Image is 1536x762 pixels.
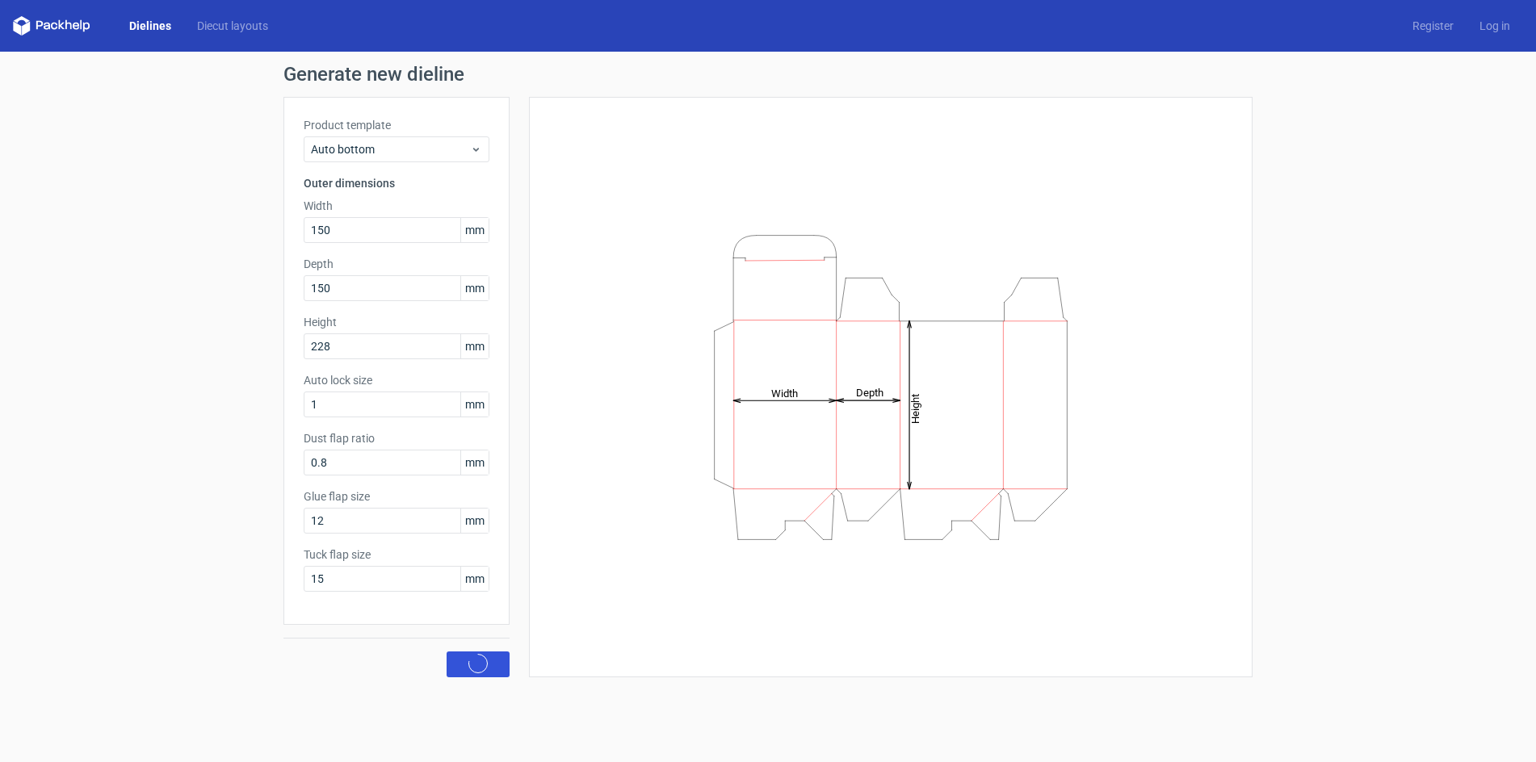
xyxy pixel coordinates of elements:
h3: Outer dimensions [304,175,489,191]
span: mm [460,218,489,242]
tspan: Depth [856,387,883,399]
tspan: Height [909,393,921,423]
span: mm [460,509,489,533]
span: mm [460,276,489,300]
span: mm [460,392,489,417]
label: Width [304,198,489,214]
label: Depth [304,256,489,272]
h1: Generate new dieline [283,65,1253,84]
a: Diecut layouts [184,18,281,34]
span: mm [460,450,489,475]
span: mm [460,567,489,591]
a: Log in [1467,18,1523,34]
span: mm [460,334,489,358]
label: Tuck flap size [304,546,489,563]
label: Product template [304,117,489,133]
label: Auto lock size [304,372,489,388]
label: Dust flap ratio [304,430,489,446]
a: Dielines [116,18,184,34]
tspan: Width [771,387,798,399]
label: Glue flap size [304,488,489,505]
label: Height [304,314,489,330]
a: Register [1400,18,1467,34]
span: Auto bottom [311,141,470,157]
